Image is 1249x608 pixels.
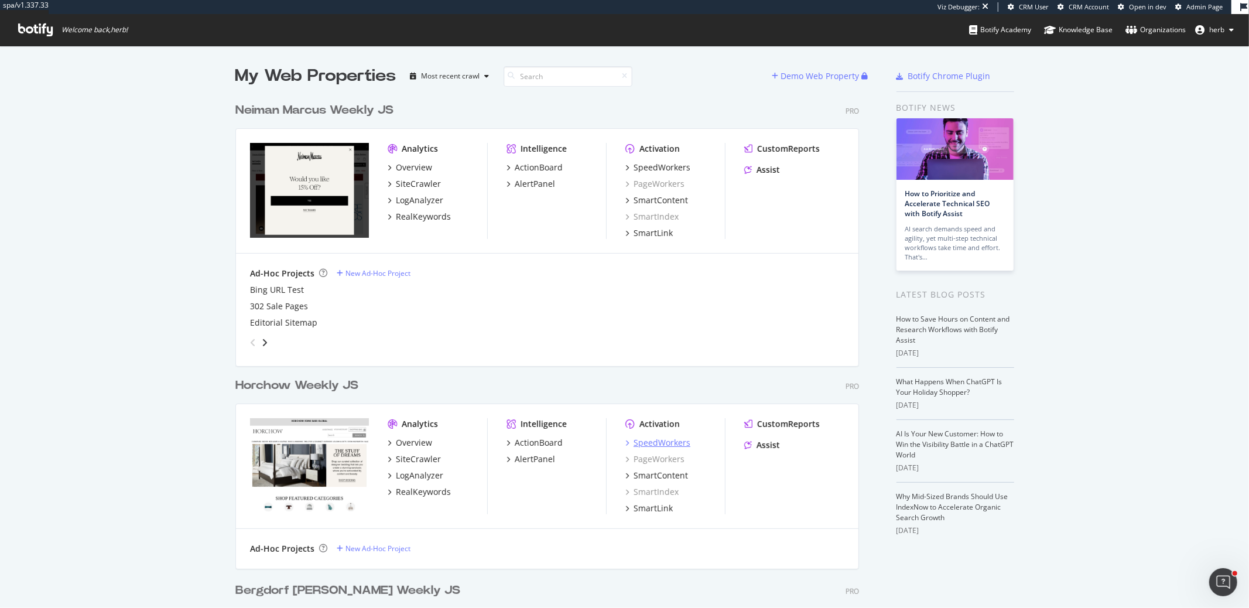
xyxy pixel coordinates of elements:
[507,162,563,173] a: ActionBoard
[235,102,393,119] div: Neiman Marcus Weekly JS
[515,437,563,449] div: ActionBoard
[846,106,859,116] div: Pro
[896,314,1010,345] a: How to Save Hours on Content and Research Workflows with Botify Assist
[639,418,680,430] div: Activation
[1058,2,1109,12] a: CRM Account
[515,453,555,465] div: AlertPanel
[388,194,443,206] a: LogAnalyzer
[1125,24,1186,36] div: Organizations
[1125,14,1186,46] a: Organizations
[235,377,363,394] a: Horchow Weekly JS
[757,439,780,451] div: Assist
[250,418,369,513] img: horchow.com
[896,525,1014,536] div: [DATE]
[388,453,441,465] a: SiteCrawler
[402,143,438,155] div: Analytics
[1129,2,1166,11] span: Open in dev
[634,162,690,173] div: SpeedWorkers
[744,439,780,451] a: Assist
[235,377,358,394] div: Horchow Weekly JS
[757,418,820,430] div: CustomReports
[625,453,685,465] a: PageWorkers
[1118,2,1166,12] a: Open in dev
[846,381,859,391] div: Pro
[969,14,1031,46] a: Botify Academy
[396,437,432,449] div: Overview
[388,486,451,498] a: RealKeywords
[896,101,1014,114] div: Botify news
[261,337,269,349] div: angle-right
[337,268,410,278] a: New Ad-Hoc Project
[250,300,308,312] a: 302 Sale Pages
[507,453,555,465] a: AlertPanel
[625,470,688,481] a: SmartContent
[781,70,860,82] div: Demo Web Property
[235,64,396,88] div: My Web Properties
[896,118,1014,180] img: How to Prioritize and Accelerate Technical SEO with Botify Assist
[250,284,304,296] a: Bing URL Test
[235,582,465,599] a: Bergdorf [PERSON_NAME] Weekly JS
[896,348,1014,358] div: [DATE]
[744,418,820,430] a: CustomReports
[406,67,494,86] button: Most recent crawl
[744,164,780,176] a: Assist
[625,178,685,190] a: PageWorkers
[1019,2,1049,11] span: CRM User
[521,143,567,155] div: Intelligence
[896,463,1014,473] div: [DATE]
[337,544,410,554] a: New Ad-Hoc Project
[396,453,441,465] div: SiteCrawler
[1186,21,1243,39] button: herb
[757,164,780,176] div: Assist
[250,543,314,555] div: Ad-Hoc Projects
[896,377,1002,397] a: What Happens When ChatGPT Is Your Holiday Shopper?
[345,544,410,554] div: New Ad-Hoc Project
[639,143,680,155] div: Activation
[396,194,443,206] div: LogAnalyzer
[388,437,432,449] a: Overview
[1044,24,1113,36] div: Knowledge Base
[905,189,990,218] a: How to Prioritize and Accelerate Technical SEO with Botify Assist
[507,178,555,190] a: AlertPanel
[388,211,451,223] a: RealKeywords
[634,437,690,449] div: SpeedWorkers
[634,470,688,481] div: SmartContent
[396,486,451,498] div: RealKeywords
[772,67,862,86] button: Demo Web Property
[1008,2,1049,12] a: CRM User
[625,227,673,239] a: SmartLink
[396,470,443,481] div: LogAnalyzer
[521,418,567,430] div: Intelligence
[772,71,862,81] a: Demo Web Property
[625,194,688,206] a: SmartContent
[1069,2,1109,11] span: CRM Account
[1044,14,1113,46] a: Knowledge Base
[896,70,991,82] a: Botify Chrome Plugin
[422,73,480,80] div: Most recent crawl
[634,227,673,239] div: SmartLink
[625,503,673,514] a: SmartLink
[896,288,1014,301] div: Latest Blog Posts
[245,333,261,352] div: angle-left
[908,70,991,82] div: Botify Chrome Plugin
[515,162,563,173] div: ActionBoard
[61,25,128,35] span: Welcome back, herb !
[846,586,859,596] div: Pro
[905,224,1005,262] div: AI search demands speed and agility, yet multi-step technical workflows take time and effort. Tha...
[625,486,679,498] a: SmartIndex
[250,143,369,238] img: neimanmarcus.com
[1209,568,1237,596] iframe: Intercom live chat
[250,317,317,329] a: Editorial Sitemap
[402,418,438,430] div: Analytics
[757,143,820,155] div: CustomReports
[396,162,432,173] div: Overview
[396,178,441,190] div: SiteCrawler
[625,211,679,223] a: SmartIndex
